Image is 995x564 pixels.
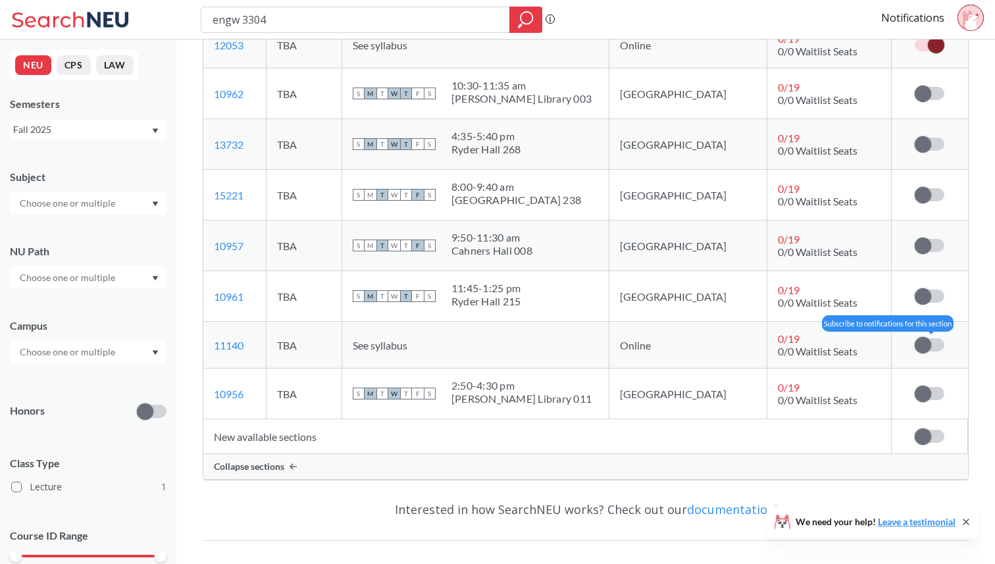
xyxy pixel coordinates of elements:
span: T [376,290,388,302]
span: W [388,138,400,150]
span: 0 / 19 [778,284,800,296]
a: 10962 [214,88,243,100]
input: Class, professor, course number, "phrase" [211,9,500,31]
span: S [353,290,365,302]
span: 0/0 Waitlist Seats [778,45,857,57]
span: S [353,189,365,201]
td: [GEOGRAPHIC_DATA] [609,271,767,322]
span: Collapse sections [214,461,284,473]
div: Collapse sections [203,454,968,479]
svg: Dropdown arrow [152,276,159,281]
div: Subject [10,170,166,184]
span: T [400,189,412,201]
div: Campus [10,319,166,333]
div: 9:50 - 11:30 am [451,231,532,244]
span: M [365,388,376,399]
button: LAW [96,55,134,75]
span: S [353,88,365,99]
div: Ryder Hall 268 [451,143,521,156]
a: 10956 [214,388,243,400]
span: S [424,388,436,399]
span: T [400,138,412,150]
svg: Dropdown arrow [152,128,159,134]
div: Dropdown arrow [10,267,166,289]
a: 15221 [214,189,243,201]
span: W [388,290,400,302]
td: TBA [266,68,342,119]
td: TBA [266,271,342,322]
div: [GEOGRAPHIC_DATA] 238 [451,193,581,207]
svg: magnifying glass [518,11,534,29]
span: 0/0 Waitlist Seats [778,144,857,157]
div: Ryder Hall 215 [451,295,521,308]
div: Dropdown arrow [10,341,166,363]
a: 12053 [214,39,243,51]
span: W [388,189,400,201]
input: Choose one or multiple [13,195,124,211]
span: See syllabus [353,39,407,51]
span: F [412,240,424,251]
span: 0 / 19 [778,132,800,144]
div: Fall 2025Dropdown arrow [10,119,166,140]
input: Choose one or multiple [13,344,124,360]
div: Semesters [10,97,166,111]
div: 11:45 - 1:25 pm [451,282,521,295]
div: magnifying glass [509,7,542,33]
span: M [365,88,376,99]
td: TBA [266,22,342,68]
span: 0 / 19 [778,182,800,195]
span: T [400,240,412,251]
span: See syllabus [353,339,407,351]
span: T [400,388,412,399]
a: 13732 [214,138,243,151]
span: 0/0 Waitlist Seats [778,345,857,357]
span: T [376,138,388,150]
td: [GEOGRAPHIC_DATA] [609,170,767,220]
span: 0 / 19 [778,381,800,394]
span: S [424,88,436,99]
span: 0/0 Waitlist Seats [778,195,857,207]
a: Notifications [881,11,944,25]
label: Lecture [11,478,166,496]
span: 0/0 Waitlist Seats [778,394,857,406]
span: F [412,290,424,302]
span: 0 / 19 [778,81,800,93]
td: TBA [266,220,342,271]
td: TBA [266,322,342,369]
div: Cahners Hall 008 [451,244,532,257]
td: Online [609,322,767,369]
span: T [376,88,388,99]
span: 1 [161,480,166,494]
span: Class Type [10,456,166,471]
span: 0/0 Waitlist Seats [778,245,857,258]
span: F [412,189,424,201]
div: 8:00 - 9:40 am [451,180,581,193]
span: M [365,189,376,201]
td: New available sections [203,419,891,454]
span: T [400,290,412,302]
span: M [365,290,376,302]
span: F [412,388,424,399]
span: S [353,388,365,399]
div: Dropdown arrow [10,192,166,215]
span: T [400,88,412,99]
div: 4:35 - 5:40 pm [451,130,521,143]
span: T [376,189,388,201]
td: [GEOGRAPHIC_DATA] [609,119,767,170]
span: 0/0 Waitlist Seats [778,93,857,106]
a: documentation! [687,501,777,517]
td: TBA [266,369,342,419]
td: [GEOGRAPHIC_DATA] [609,220,767,271]
td: [GEOGRAPHIC_DATA] [609,68,767,119]
a: Leave a testimonial [878,516,956,527]
span: W [388,88,400,99]
span: W [388,388,400,399]
span: S [353,138,365,150]
span: 0 / 19 [778,332,800,345]
td: TBA [266,119,342,170]
span: W [388,240,400,251]
span: 0 / 19 [778,233,800,245]
svg: Dropdown arrow [152,201,159,207]
p: Course ID Range [10,528,166,544]
span: We need your help! [796,517,956,526]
